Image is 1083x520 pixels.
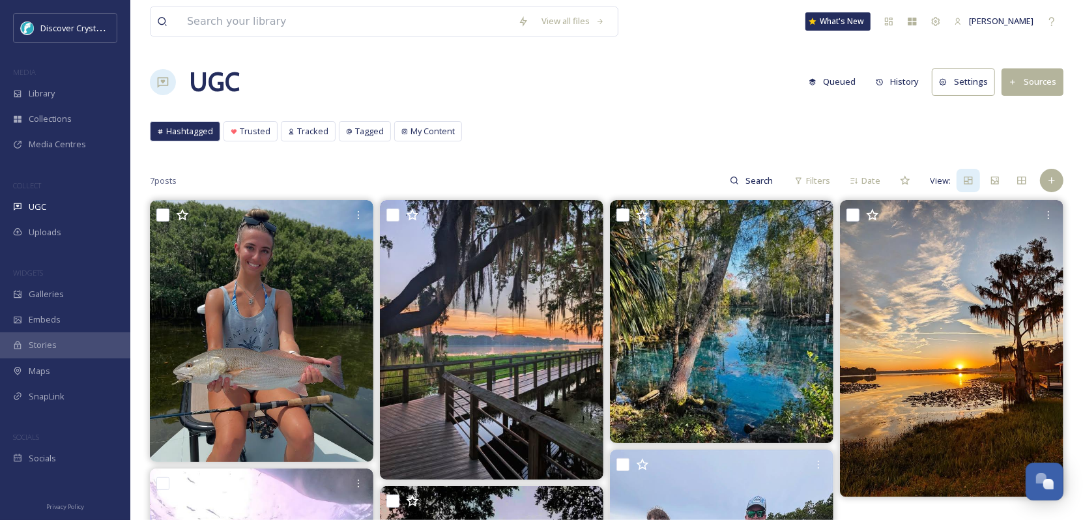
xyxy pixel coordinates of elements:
img: download.jpeg [21,22,34,35]
img: 500238539_18513817573005330_6524480919816016323_n.jpg [610,200,833,443]
button: Sources [1002,68,1063,95]
span: Privacy Policy [46,502,84,511]
span: Tracked [297,125,328,137]
a: Privacy Policy [46,498,84,513]
span: MEDIA [13,67,36,77]
span: Media Centres [29,138,86,151]
span: [PERSON_NAME] [969,15,1033,27]
span: SOCIALS [13,432,39,442]
span: Stories [29,339,57,351]
span: Hashtagged [166,125,213,137]
span: Library [29,87,55,100]
input: Search your library [180,7,512,36]
a: [PERSON_NAME] [947,8,1040,34]
img: 499829683_17989993355803619_5177505382749154053_n.jpg [380,200,603,480]
img: 504008934_17994756923803619_235813427830134384_n.jpg [840,200,1063,497]
span: Trusted [240,125,270,137]
span: Embeds [29,313,61,326]
span: Filters [806,175,830,187]
a: Settings [932,68,1002,95]
span: Discover Crystal River [US_STATE] [40,22,170,34]
a: View all files [535,8,611,34]
button: Open Chat [1026,463,1063,500]
img: 503173937_18094954402577906_5575518413038324100_n.jpg [150,200,373,462]
span: Socials [29,452,56,465]
span: Date [861,175,880,187]
span: SnapLink [29,390,65,403]
span: View: [930,175,951,187]
span: My Content [411,125,455,137]
span: WIDGETS [13,268,43,278]
span: COLLECT [13,181,41,190]
span: Tagged [355,125,384,137]
span: Uploads [29,226,61,238]
a: UGC [189,63,240,102]
span: UGC [29,201,46,213]
button: Queued [802,69,863,94]
a: Queued [802,69,869,94]
span: Maps [29,365,50,377]
span: Galleries [29,288,64,300]
span: 7 posts [150,175,177,187]
button: History [869,69,926,94]
button: Settings [932,68,995,95]
span: Collections [29,113,72,125]
a: What's New [805,12,871,31]
a: History [869,69,932,94]
input: Search [739,167,781,194]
